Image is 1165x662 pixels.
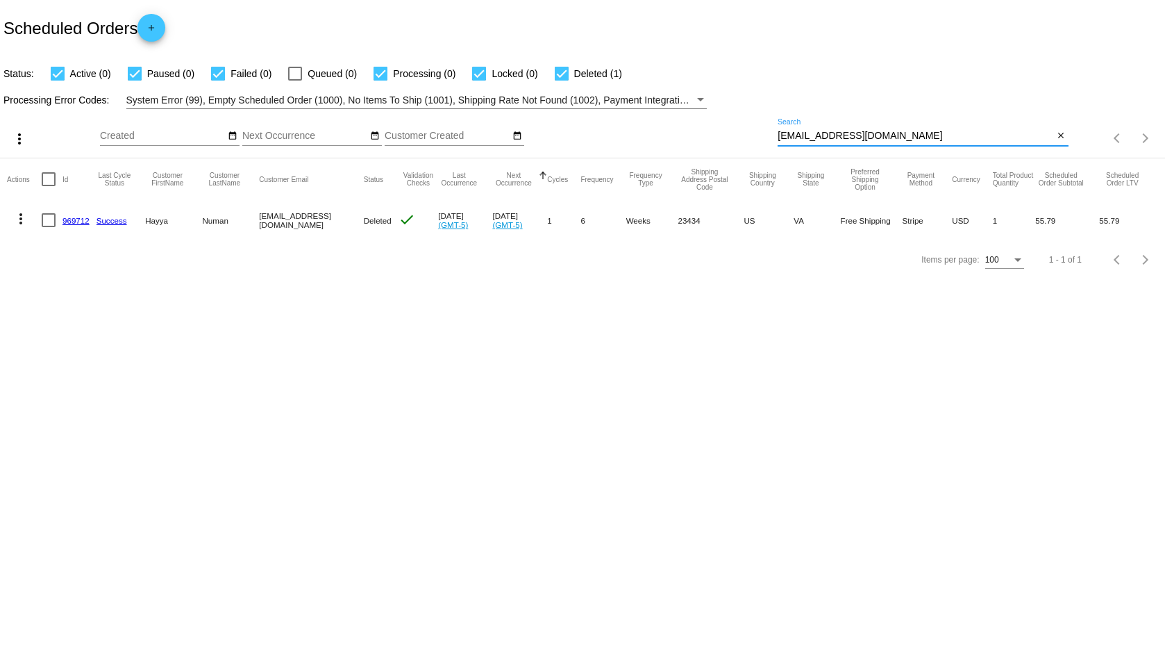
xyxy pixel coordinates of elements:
[841,168,890,191] button: Change sorting for PreferredShippingOption
[438,172,480,187] button: Change sorting for LastOccurrenceUtc
[7,158,42,200] mat-header-cell: Actions
[903,172,940,187] button: Change sorting for PaymentMethod.Type
[1132,124,1159,152] button: Next page
[580,175,613,183] button: Change sorting for Frequency
[202,172,246,187] button: Change sorting for CustomerLastName
[3,14,165,42] h2: Scheduled Orders
[1035,200,1099,240] mat-cell: 55.79
[492,65,537,82] span: Locked (0)
[547,175,568,183] button: Change sorting for Cycles
[794,172,828,187] button: Change sorting for ShippingState
[985,256,1024,265] mat-select: Items per page:
[1099,200,1158,240] mat-cell: 55.79
[308,65,357,82] span: Queued (0)
[1056,131,1066,142] mat-icon: close
[147,65,194,82] span: Paused (0)
[492,220,522,229] a: (GMT-5)
[993,200,1035,240] mat-cell: 1
[12,210,29,227] mat-icon: more_vert
[678,168,731,191] button: Change sorting for ShippingPostcode
[202,200,259,240] mat-cell: Numan
[100,131,225,142] input: Created
[231,65,271,82] span: Failed (0)
[626,200,678,240] mat-cell: Weeks
[1132,246,1159,274] button: Next page
[259,200,363,240] mat-cell: [EMAIL_ADDRESS][DOMAIN_NAME]
[993,158,1035,200] mat-header-cell: Total Product Quantity
[3,94,110,106] span: Processing Error Codes:
[512,131,522,142] mat-icon: date_range
[1035,172,1087,187] button: Change sorting for Subtotal
[841,200,903,240] mat-cell: Free Shipping
[744,200,794,240] mat-cell: US
[580,200,626,240] mat-cell: 6
[3,68,34,79] span: Status:
[399,158,438,200] mat-header-cell: Validation Checks
[259,175,308,183] button: Change sorting for CustomerEmail
[492,200,547,240] mat-cell: [DATE]
[393,65,455,82] span: Processing (0)
[97,216,127,225] a: Success
[985,255,999,265] span: 100
[574,65,622,82] span: Deleted (1)
[1104,246,1132,274] button: Previous page
[242,131,367,142] input: Next Occurrence
[1099,172,1146,187] button: Change sorting for LifetimeValue
[744,172,781,187] button: Change sorting for ShippingCountry
[921,255,979,265] div: Items per page:
[97,172,133,187] button: Change sorting for LastProcessingCycleId
[678,200,744,240] mat-cell: 23434
[145,172,190,187] button: Change sorting for CustomerFirstName
[11,131,28,147] mat-icon: more_vert
[626,172,666,187] button: Change sorting for FrequencyType
[492,172,535,187] button: Change sorting for NextOccurrenceUtc
[794,200,840,240] mat-cell: VA
[126,92,707,109] mat-select: Filter by Processing Error Codes
[370,131,380,142] mat-icon: date_range
[547,200,580,240] mat-cell: 1
[364,216,392,225] span: Deleted
[1049,255,1082,265] div: 1 - 1 of 1
[438,220,468,229] a: (GMT-5)
[1054,129,1068,144] button: Clear
[438,200,492,240] mat-cell: [DATE]
[364,175,383,183] button: Change sorting for Status
[145,200,202,240] mat-cell: Hayya
[62,216,90,225] a: 969712
[70,65,111,82] span: Active (0)
[778,131,1053,142] input: Search
[1104,124,1132,152] button: Previous page
[903,200,953,240] mat-cell: Stripe
[952,175,980,183] button: Change sorting for CurrencyIso
[143,23,160,40] mat-icon: add
[952,200,993,240] mat-cell: USD
[62,175,68,183] button: Change sorting for Id
[399,211,415,228] mat-icon: check
[228,131,237,142] mat-icon: date_range
[385,131,510,142] input: Customer Created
